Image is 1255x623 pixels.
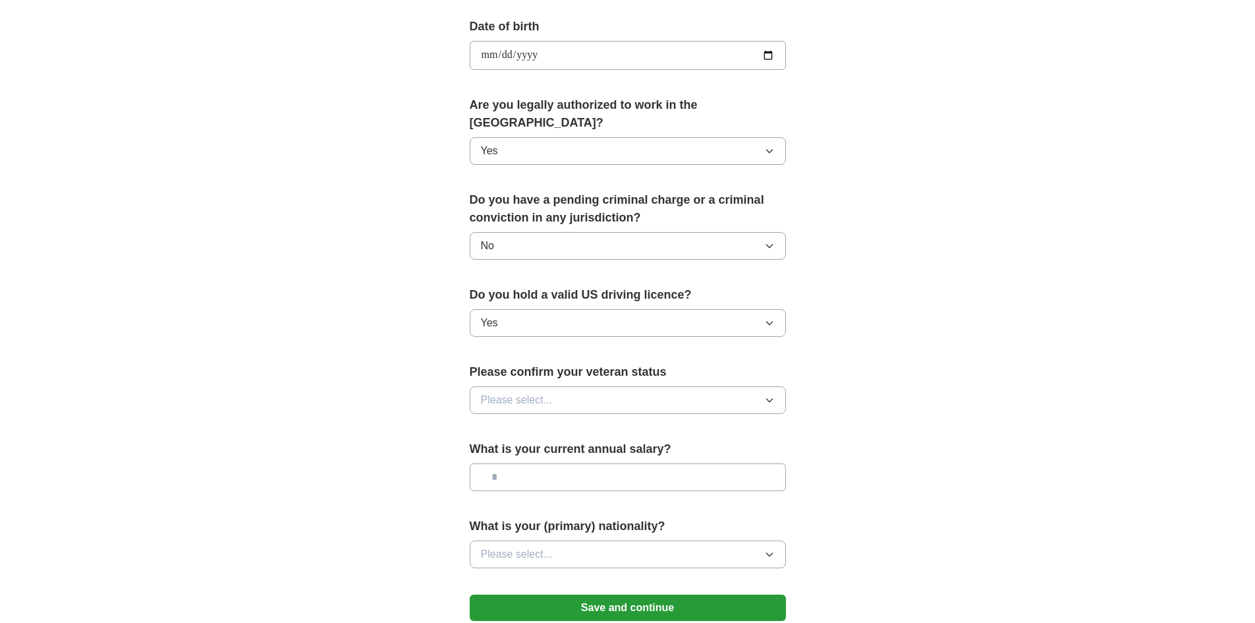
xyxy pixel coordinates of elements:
button: Save and continue [470,595,786,621]
button: Yes [470,309,786,337]
label: What is your current annual salary? [470,440,786,458]
span: Please select... [481,547,553,562]
label: Do you have a pending criminal charge or a criminal conviction in any jurisdiction? [470,191,786,227]
label: Date of birth [470,18,786,36]
label: Are you legally authorized to work in the [GEOGRAPHIC_DATA]? [470,96,786,132]
span: No [481,238,494,254]
button: Yes [470,137,786,165]
button: No [470,232,786,260]
label: Please confirm your veteran status [470,363,786,381]
span: Yes [481,315,498,331]
label: What is your (primary) nationality? [470,518,786,535]
span: Yes [481,143,498,159]
button: Please select... [470,386,786,414]
label: Do you hold a valid US driving licence? [470,286,786,304]
span: Please select... [481,392,553,408]
button: Please select... [470,541,786,568]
